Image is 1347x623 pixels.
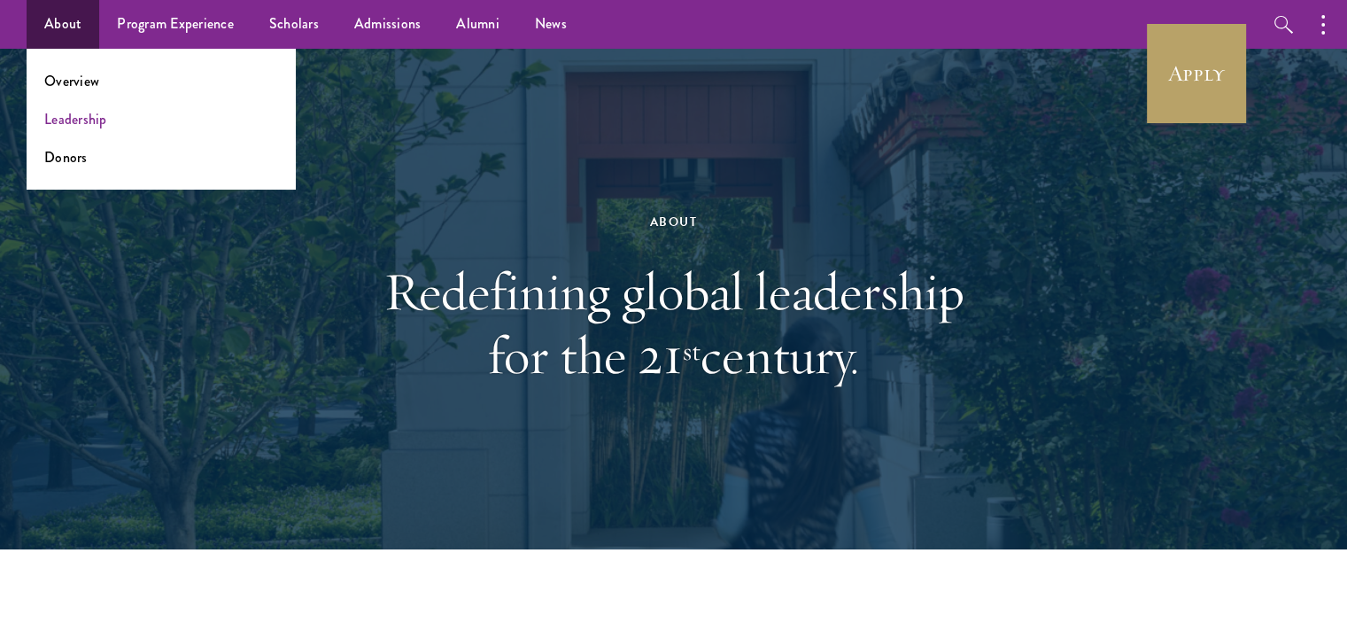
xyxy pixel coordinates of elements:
div: About [368,211,979,233]
a: Overview [44,71,99,91]
a: Donors [44,147,88,167]
a: Apply [1147,24,1246,123]
sup: st [683,334,701,368]
h1: Redefining global leadership for the 21 century. [368,260,979,387]
a: Leadership [44,109,107,129]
